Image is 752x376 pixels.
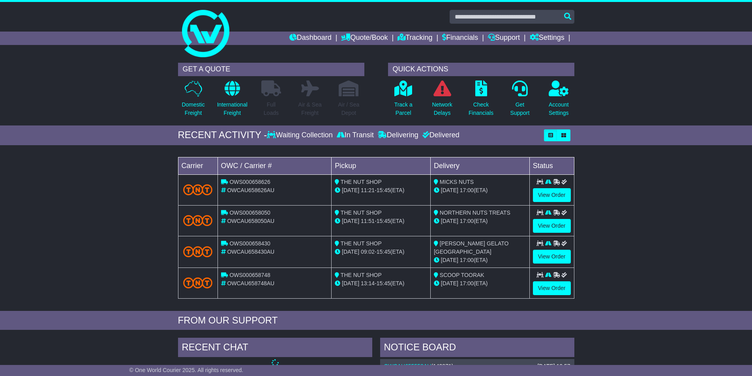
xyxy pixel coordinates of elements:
[533,281,571,295] a: View Order
[183,246,213,257] img: TNT_Domestic.png
[227,249,274,255] span: OWCAU658430AU
[432,101,452,117] p: Network Delays
[434,279,526,288] div: (ETA)
[217,80,248,122] a: InternationalFreight
[430,157,529,174] td: Delivery
[529,157,574,174] td: Status
[335,248,427,256] div: - (ETA)
[460,280,474,286] span: 17:00
[342,218,359,224] span: [DATE]
[510,101,529,117] p: Get Support
[129,367,244,373] span: © One World Courier 2025. All rights reserved.
[218,157,332,174] td: OWC / Carrier #
[441,218,458,224] span: [DATE]
[384,363,570,370] div: ( )
[227,187,274,193] span: OWCAU658626AU
[394,80,413,122] a: Track aParcel
[441,187,458,193] span: [DATE]
[335,217,427,225] div: - (ETA)
[377,218,390,224] span: 15:45
[178,157,218,174] td: Carrier
[533,250,571,264] a: View Order
[530,32,564,45] a: Settings
[488,32,520,45] a: Support
[442,32,478,45] a: Financials
[183,215,213,226] img: TNT_Domestic.png
[377,249,390,255] span: 15:45
[377,187,390,193] span: 15:45
[510,80,530,122] a: GetSupport
[342,187,359,193] span: [DATE]
[434,256,526,264] div: (ETA)
[380,338,574,359] div: NOTICE BOARD
[361,280,375,286] span: 13:14
[338,101,360,117] p: Air / Sea Depot
[384,363,431,369] a: OWCAU655558AU
[434,186,526,195] div: (ETA)
[332,157,431,174] td: Pickup
[341,179,382,185] span: THE NUT SHOP
[289,32,332,45] a: Dashboard
[335,131,376,140] div: In Transit
[537,363,570,370] div: [DATE] 12:57
[335,279,427,288] div: - (ETA)
[227,218,274,224] span: OWCAU658050AU
[342,249,359,255] span: [DATE]
[440,272,484,278] span: SCOOP TOORAK
[178,338,372,359] div: RECENT CHAT
[183,277,213,288] img: TNT_Domestic.png
[178,315,574,326] div: FROM OUR SUPPORT
[440,179,474,185] span: MICKS NUTS
[335,186,427,195] div: - (ETA)
[433,363,452,369] span: 143871
[229,240,270,247] span: OWS000658430
[267,131,334,140] div: Waiting Collection
[431,80,452,122] a: NetworkDelays
[469,101,493,117] p: Check Financials
[434,217,526,225] div: (ETA)
[460,218,474,224] span: 17:00
[229,179,270,185] span: OWS000658626
[229,210,270,216] span: OWS000658050
[533,188,571,202] a: View Order
[341,32,388,45] a: Quote/Book
[361,218,375,224] span: 11:51
[440,210,510,216] span: NORTHERN NUTS TREATS
[434,240,508,255] span: [PERSON_NAME] GELATO [GEOGRAPHIC_DATA]
[361,249,375,255] span: 09:02
[441,280,458,286] span: [DATE]
[227,280,274,286] span: OWCAU658748AU
[377,280,390,286] span: 15:45
[460,257,474,263] span: 17:00
[178,129,267,141] div: RECENT ACTIVITY -
[441,257,458,263] span: [DATE]
[394,101,413,117] p: Track a Parcel
[298,101,322,117] p: Air & Sea Freight
[361,187,375,193] span: 11:21
[548,80,569,122] a: AccountSettings
[388,63,574,76] div: QUICK ACTIONS
[183,184,213,195] img: TNT_Domestic.png
[533,219,571,233] a: View Order
[181,80,205,122] a: DomesticFreight
[217,101,248,117] p: International Freight
[420,131,459,140] div: Delivered
[398,32,432,45] a: Tracking
[460,187,474,193] span: 17:00
[182,101,204,117] p: Domestic Freight
[178,63,364,76] div: GET A QUOTE
[341,272,382,278] span: THE NUT SHOP
[229,272,270,278] span: OWS000658748
[468,80,494,122] a: CheckFinancials
[549,101,569,117] p: Account Settings
[376,131,420,140] div: Delivering
[342,280,359,286] span: [DATE]
[341,210,382,216] span: THE NUT SHOP
[341,240,382,247] span: THE NUT SHOP
[261,101,281,117] p: Full Loads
